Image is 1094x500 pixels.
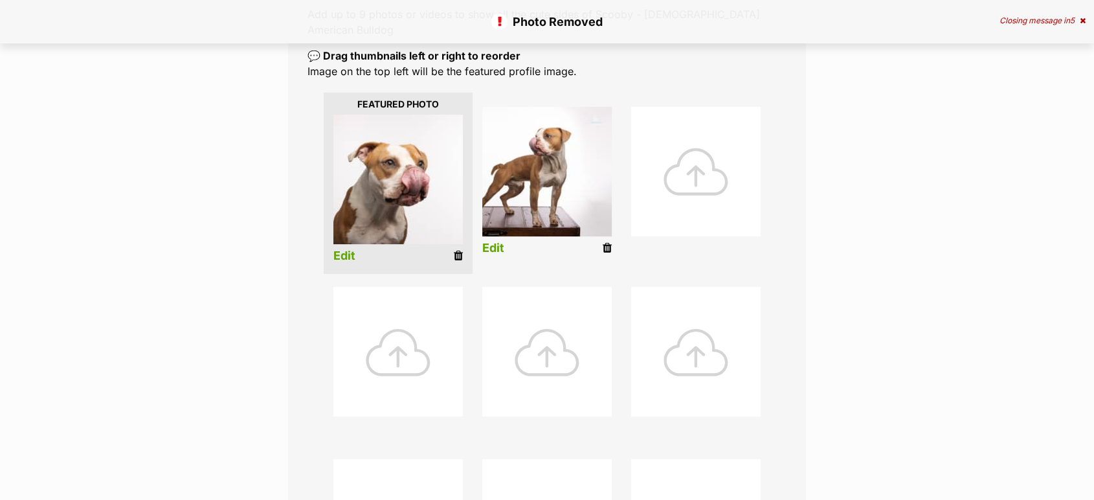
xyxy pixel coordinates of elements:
a: Edit [333,249,355,263]
img: lrwex2cb5euohpsq8soi.jpg [482,107,612,236]
div: Closing message in [999,16,1086,25]
a: Edit [482,242,504,255]
p: Photo Removed [13,13,1081,30]
img: ra6wwnbmme0kmixea9rd.jpg [333,115,463,244]
p: Image on the top left will be the featured profile image. [307,48,787,79]
span: 5 [1070,16,1075,25]
b: 💬 Drag thumbnails left or right to reorder [307,49,520,62]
